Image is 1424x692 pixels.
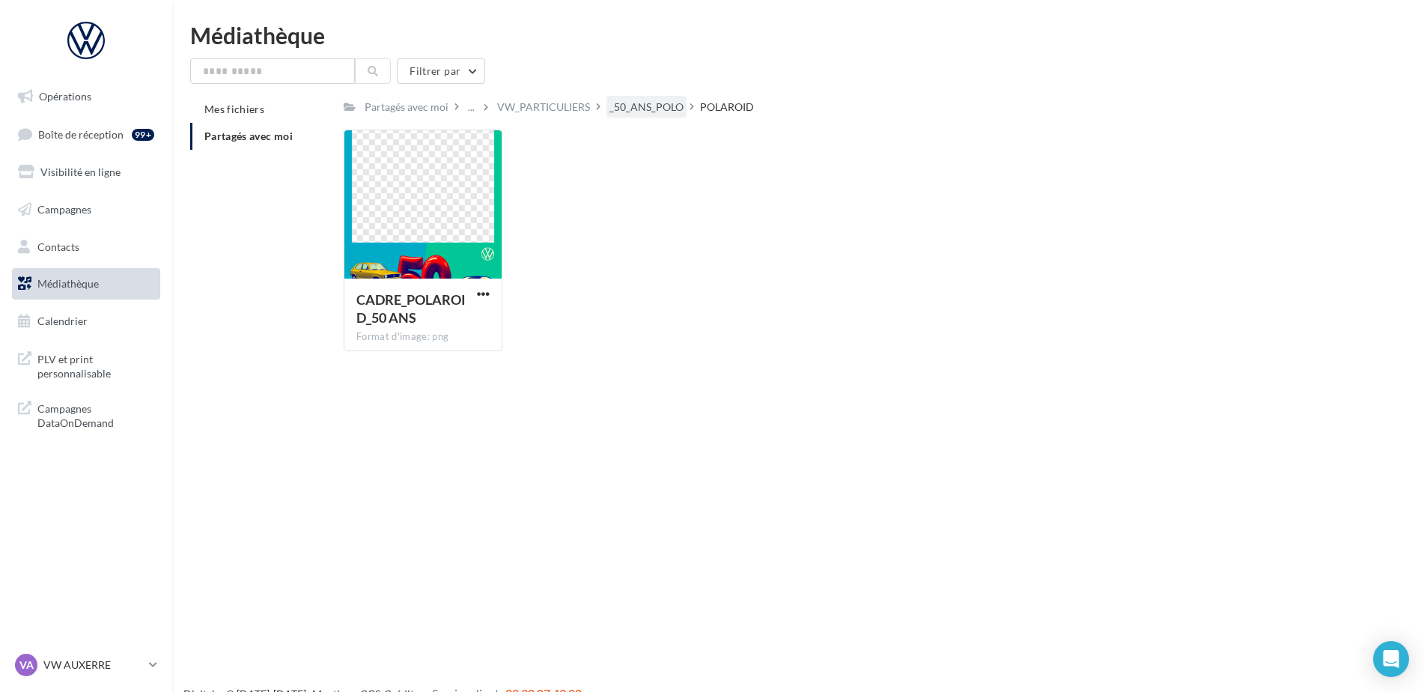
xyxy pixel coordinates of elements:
[609,100,684,115] div: _50_ANS_POLO
[9,268,163,300] a: Médiathèque
[465,97,478,118] div: ...
[9,392,163,437] a: Campagnes DataOnDemand
[204,103,264,115] span: Mes fichiers
[1373,641,1409,677] div: Open Intercom Messenger
[204,130,293,142] span: Partagés avec moi
[9,231,163,263] a: Contacts
[40,166,121,178] span: Visibilité en ligne
[9,157,163,188] a: Visibilité en ligne
[190,24,1406,46] div: Médiathèque
[37,277,99,290] span: Médiathèque
[12,651,160,679] a: VA VW AUXERRE
[38,127,124,140] span: Boîte de réception
[37,398,154,431] span: Campagnes DataOnDemand
[397,58,485,84] button: Filtrer par
[356,330,490,344] div: Format d'image: png
[700,100,754,115] div: POLAROID
[132,129,154,141] div: 99+
[37,240,79,252] span: Contacts
[9,194,163,225] a: Campagnes
[37,315,88,327] span: Calendrier
[497,100,590,115] div: VW_PARTICULIERS
[19,658,34,673] span: VA
[365,100,448,115] div: Partagés avec moi
[356,291,466,326] span: CADRE_POLAROID_50 ANS
[43,658,143,673] p: VW AUXERRE
[37,203,91,216] span: Campagnes
[39,90,91,103] span: Opérations
[9,81,163,112] a: Opérations
[9,306,163,337] a: Calendrier
[9,343,163,387] a: PLV et print personnalisable
[9,118,163,151] a: Boîte de réception99+
[37,349,154,381] span: PLV et print personnalisable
